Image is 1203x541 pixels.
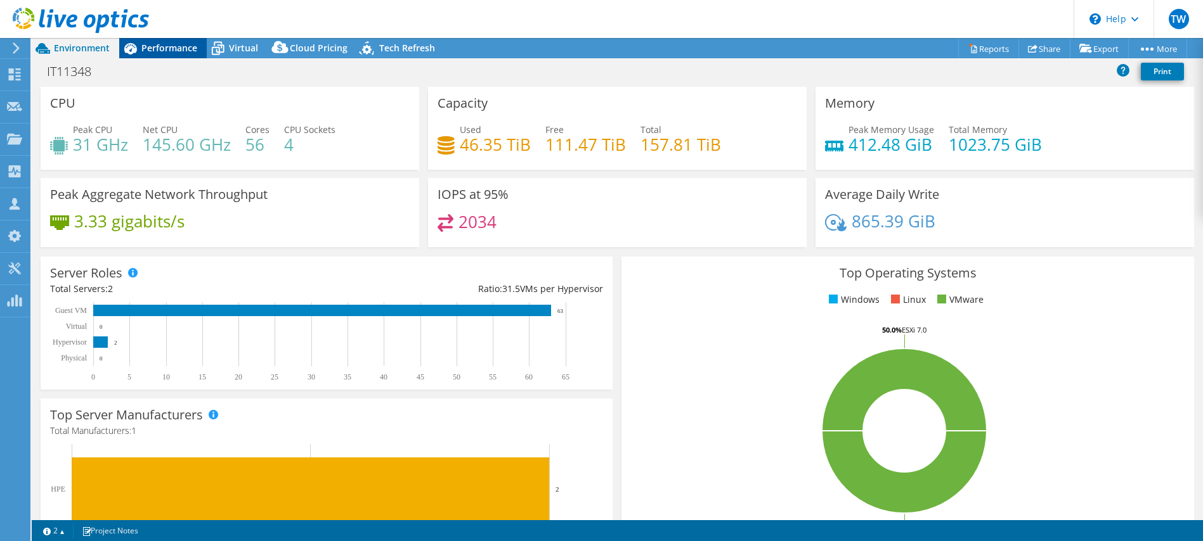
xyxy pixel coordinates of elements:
[284,137,335,151] h4: 4
[143,137,231,151] h4: 145.60 GHz
[34,523,74,538] a: 2
[631,266,1184,280] h3: Top Operating Systems
[55,306,87,315] text: Guest VM
[825,96,875,110] h3: Memory
[902,325,927,334] tspan: ESXi 7.0
[641,124,661,136] span: Total
[1141,63,1184,80] a: Print
[91,372,95,381] text: 0
[50,408,203,422] h3: Top Server Manufacturers
[50,266,122,280] h3: Server Roles
[949,124,1007,136] span: Total Memory
[50,96,75,110] h3: CPU
[1089,13,1101,25] svg: \n
[1070,39,1129,58] a: Export
[545,124,564,136] span: Free
[245,124,270,136] span: Cores
[50,188,268,201] h3: Peak Aggregate Network Throughput
[949,137,1042,151] h4: 1023.75 GiB
[53,338,87,347] text: Hypervisor
[1018,39,1070,58] a: Share
[379,42,435,54] span: Tech Refresh
[958,39,1019,58] a: Reports
[100,355,103,362] text: 0
[73,523,147,538] a: Project Notes
[41,65,111,79] h1: IT11348
[438,96,488,110] h3: Capacity
[50,282,327,296] div: Total Servers:
[198,372,206,381] text: 15
[162,372,170,381] text: 10
[344,372,351,381] text: 35
[100,324,103,330] text: 0
[143,124,178,136] span: Net CPU
[271,372,278,381] text: 25
[852,214,935,228] h4: 865.39 GiB
[108,283,113,295] span: 2
[141,42,197,54] span: Performance
[489,372,497,381] text: 55
[557,308,564,314] text: 63
[825,188,939,201] h3: Average Daily Write
[74,214,185,228] h4: 3.33 gigabits/s
[127,372,131,381] text: 5
[290,42,348,54] span: Cloud Pricing
[308,372,315,381] text: 30
[73,124,112,136] span: Peak CPU
[888,293,926,307] li: Linux
[882,325,902,334] tspan: 50.0%
[545,137,626,151] h4: 111.47 TiB
[934,293,984,307] li: VMware
[562,372,569,381] text: 65
[641,137,721,151] h4: 157.81 TiB
[453,372,460,381] text: 50
[327,282,603,296] div: Ratio: VMs per Hypervisor
[50,424,603,438] h4: Total Manufacturers:
[73,137,128,151] h4: 31 GHz
[66,322,88,331] text: Virtual
[235,372,242,381] text: 20
[525,372,533,381] text: 60
[1128,39,1187,58] a: More
[114,340,117,346] text: 2
[380,372,387,381] text: 40
[229,42,258,54] span: Virtual
[556,485,559,493] text: 2
[131,424,136,436] span: 1
[51,485,65,493] text: HPE
[284,124,335,136] span: CPU Sockets
[438,188,509,201] h3: IOPS at 95%
[1169,9,1189,29] span: TW
[460,124,481,136] span: Used
[61,353,87,362] text: Physical
[502,283,520,295] span: 31.5
[245,137,270,151] h4: 56
[417,372,424,381] text: 45
[460,137,531,151] h4: 46.35 TiB
[849,124,934,136] span: Peak Memory Usage
[849,137,934,151] h4: 412.48 GiB
[54,42,110,54] span: Environment
[458,215,497,229] h4: 2034
[826,293,880,307] li: Windows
